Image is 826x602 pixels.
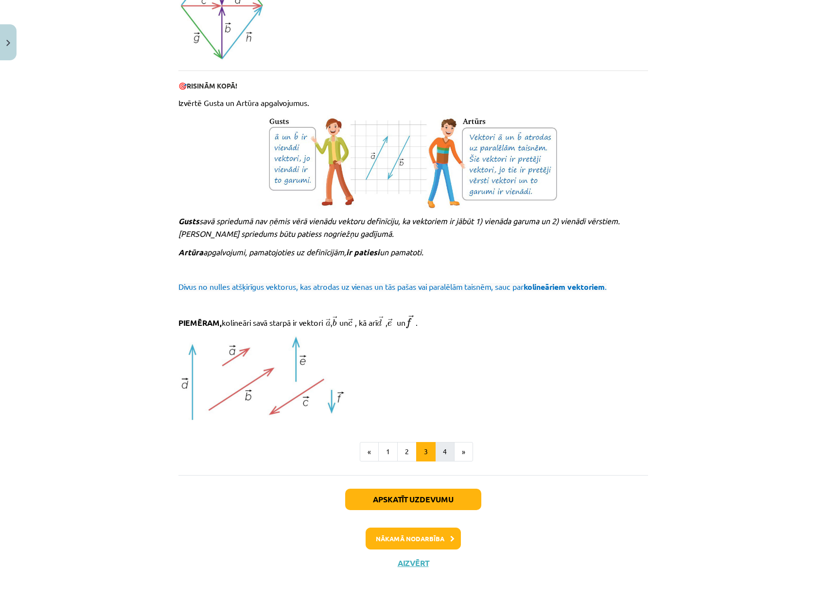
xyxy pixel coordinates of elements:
span: → [326,319,331,325]
span: → [333,316,337,323]
span: Artūra [178,247,203,257]
span: , [331,318,333,327]
span: → [379,316,384,323]
span: → [388,319,393,325]
span: un [339,318,348,327]
span: un . [397,318,418,327]
span: c [348,321,352,326]
button: Apskatīt uzdevumu [345,489,481,510]
span: savā spriedumā nav ņēmis vērā vienādu vektoru definīciju, ka vektoriem ir jābūt 1) vienāda garuma... [178,216,620,238]
span: Izvērtē Gusta un Artūra apgalvojumus. [178,98,309,107]
span: f [405,318,411,329]
span: b [333,319,336,326]
span: , kā arī [355,318,377,327]
span: d [377,319,382,326]
span: → [408,315,414,323]
p: 🎯 [178,81,648,91]
span: apgalvojumi, pamatojoties uz definīcijām, un pamatoti. [203,247,423,257]
button: 1 [378,442,398,461]
button: 4 [435,442,455,461]
span: a [326,321,331,326]
span: kolineāriem vektoriem [524,282,605,292]
button: 2 [397,442,417,461]
span: Divus no nulles atšķirīgus vektorus, kas atrodas uz vienas un tās pašas vai paralēlām taisnēm, sa... [178,282,524,291]
button: 3 [416,442,436,461]
b: ir patiesi [346,247,380,257]
img: icon-close-lesson-0947bae3869378f0d4975bcd49f059093ad1ed9edebbc8119c70593378902aed.svg [6,40,10,46]
span: , [386,318,387,327]
span: → [348,319,353,325]
span: PIEMĒRAM, [178,318,222,328]
span: e [387,321,392,326]
span: . [605,282,607,291]
button: « [360,442,379,461]
strong: RISINĀM KOPĀ! [187,81,237,90]
button: Aizvērt [395,558,432,568]
span: Gusts [178,216,199,226]
button: Nākamā nodarbība [366,528,461,550]
nav: Page navigation example [178,442,648,461]
img: https://somalv.s3.eu-central-1.amazonaws.com/assets/c8038154e22f38972ec26aadbb61f3f8_MVG1_010.jpg [268,115,558,209]
span: kolineāri savā starpā ir vektori [222,318,323,327]
button: » [454,442,473,461]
